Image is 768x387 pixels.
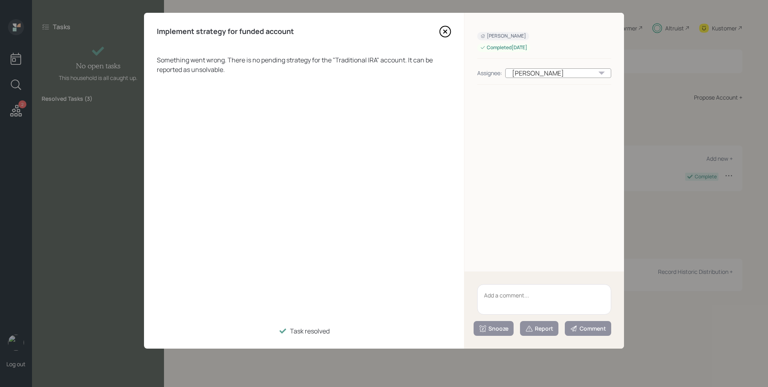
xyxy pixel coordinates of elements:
div: Comment [570,325,606,333]
div: Report [525,325,553,333]
button: Comment [565,321,611,336]
div: [PERSON_NAME] [480,33,526,40]
div: Task resolved [290,326,330,336]
div: Completed [DATE] [480,44,527,51]
h4: Implement strategy for funded account [157,27,294,36]
button: Report [520,321,558,336]
div: Assignee: [477,69,502,77]
button: Snooze [474,321,514,336]
div: [PERSON_NAME] [505,68,611,78]
div: Snooze [479,325,508,333]
div: Something went wrong. There is no pending strategy for the " Traditional IRA " account. It can be... [157,55,451,74]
